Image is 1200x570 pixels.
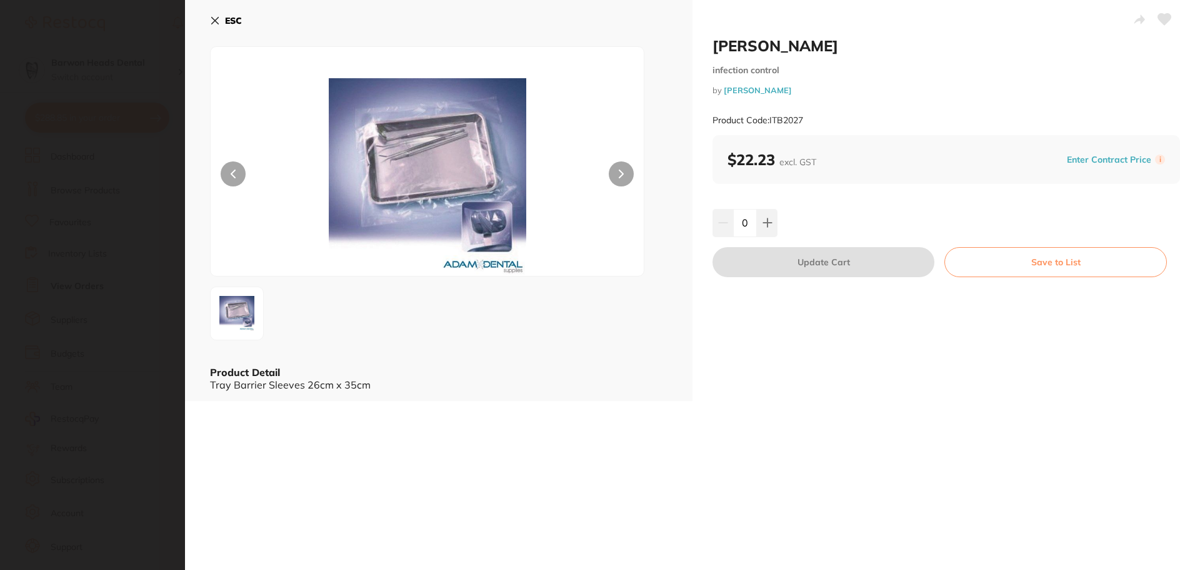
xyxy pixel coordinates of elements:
button: ESC [210,10,242,31]
img: MjcuanBn [297,78,557,276]
b: $22.23 [727,150,816,169]
b: ESC [225,15,242,26]
small: Product Code: ITB2027 [712,115,803,126]
label: i [1155,155,1165,165]
img: MjcuanBn [214,291,259,336]
span: excl. GST [779,156,816,168]
h2: [PERSON_NAME] [712,36,1180,55]
small: infection control [712,65,1180,76]
b: Product Detail [210,366,280,379]
a: [PERSON_NAME] [724,85,792,95]
button: Enter Contract Price [1063,154,1155,166]
button: Update Cart [712,247,934,277]
button: Save to List [944,247,1167,277]
div: Tray Barrier Sleeves 26cm x 35cm [210,379,667,390]
small: by [712,86,1180,95]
